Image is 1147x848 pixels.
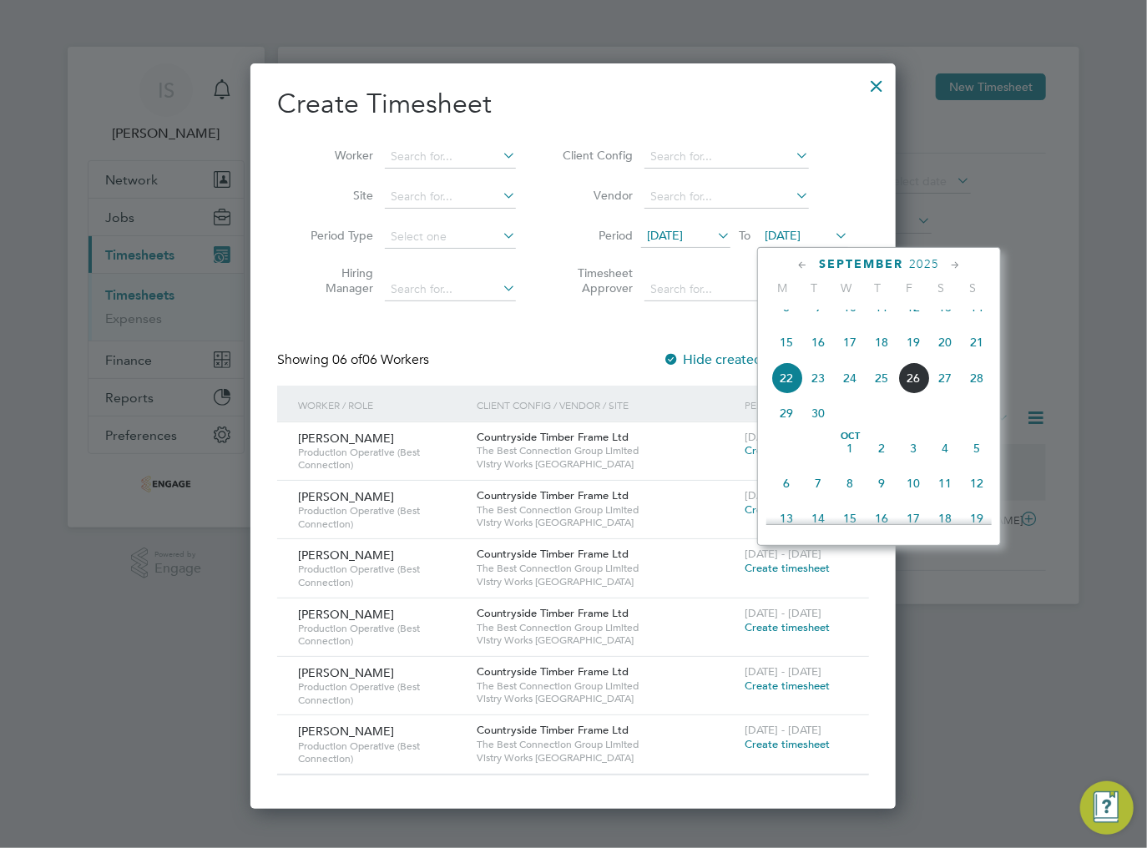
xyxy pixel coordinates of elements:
[802,397,834,429] span: 30
[558,188,633,203] label: Vendor
[558,265,633,295] label: Timesheet Approver
[897,326,929,358] span: 19
[294,386,472,424] div: Worker / Role
[745,502,830,517] span: Create timesheet
[957,280,988,295] span: S
[477,516,736,529] span: Vistry Works [GEOGRAPHIC_DATA]
[745,620,830,634] span: Create timesheet
[477,664,629,679] span: Countryside Timber Frame Ltd
[277,351,432,369] div: Showing
[745,606,821,620] span: [DATE] - [DATE]
[798,280,830,295] span: T
[961,467,993,499] span: 12
[745,723,821,737] span: [DATE] - [DATE]
[834,432,866,464] span: 1
[298,188,373,203] label: Site
[477,751,736,765] span: Vistry Works [GEOGRAPHIC_DATA]
[298,548,394,563] span: [PERSON_NAME]
[771,467,802,499] span: 6
[298,148,373,163] label: Worker
[298,489,394,504] span: [PERSON_NAME]
[1080,781,1134,835] button: Engage Resource Center
[961,326,993,358] span: 21
[298,607,394,622] span: [PERSON_NAME]
[771,502,802,534] span: 13
[332,351,429,368] span: 06 Workers
[745,430,821,444] span: [DATE] - [DATE]
[472,386,740,424] div: Client Config / Vendor / Site
[477,738,736,751] span: The Best Connection Group Limited
[866,467,897,499] span: 9
[834,362,866,394] span: 24
[745,561,830,575] span: Create timesheet
[771,397,802,429] span: 29
[866,362,897,394] span: 25
[834,502,866,534] span: 15
[277,87,869,122] h2: Create Timesheet
[766,280,798,295] span: M
[802,326,834,358] span: 16
[771,326,802,358] span: 15
[745,443,830,457] span: Create timesheet
[644,145,809,169] input: Search for...
[830,280,862,295] span: W
[298,680,464,706] span: Production Operative (Best Connection)
[477,488,629,502] span: Countryside Timber Frame Ltd
[929,432,961,464] span: 4
[385,278,516,301] input: Search for...
[897,502,929,534] span: 17
[745,664,821,679] span: [DATE] - [DATE]
[477,457,736,471] span: Vistry Works [GEOGRAPHIC_DATA]
[558,228,633,243] label: Period
[477,562,736,575] span: The Best Connection Group Limited
[298,446,464,472] span: Production Operative (Best Connection)
[897,467,929,499] span: 10
[819,257,903,271] span: September
[929,326,961,358] span: 20
[834,467,866,499] span: 8
[771,362,802,394] span: 22
[893,280,925,295] span: F
[866,502,897,534] span: 16
[385,145,516,169] input: Search for...
[477,444,736,457] span: The Best Connection Group Limited
[925,280,957,295] span: S
[477,692,736,705] span: Vistry Works [GEOGRAPHIC_DATA]
[734,225,755,246] span: To
[298,622,464,648] span: Production Operative (Best Connection)
[477,575,736,588] span: Vistry Works [GEOGRAPHIC_DATA]
[298,504,464,530] span: Production Operative (Best Connection)
[745,737,830,751] span: Create timesheet
[929,362,961,394] span: 27
[298,265,373,295] label: Hiring Manager
[644,278,809,301] input: Search for...
[477,621,736,634] span: The Best Connection Group Limited
[961,362,993,394] span: 28
[745,679,830,693] span: Create timesheet
[862,280,893,295] span: T
[477,606,629,620] span: Countryside Timber Frame Ltd
[802,362,834,394] span: 23
[929,502,961,534] span: 18
[298,563,464,588] span: Production Operative (Best Connection)
[332,351,362,368] span: 06 of
[298,665,394,680] span: [PERSON_NAME]
[477,723,629,737] span: Countryside Timber Frame Ltd
[740,386,852,424] div: Period
[298,724,394,739] span: [PERSON_NAME]
[834,432,866,441] span: Oct
[298,431,394,446] span: [PERSON_NAME]
[961,432,993,464] span: 5
[961,502,993,534] span: 19
[802,502,834,534] span: 14
[745,488,821,502] span: [DATE] - [DATE]
[866,432,897,464] span: 2
[897,362,929,394] span: 26
[909,257,939,271] span: 2025
[477,679,736,693] span: The Best Connection Group Limited
[385,185,516,209] input: Search for...
[802,467,834,499] span: 7
[765,228,801,243] span: [DATE]
[663,351,832,368] label: Hide created timesheets
[897,432,929,464] span: 3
